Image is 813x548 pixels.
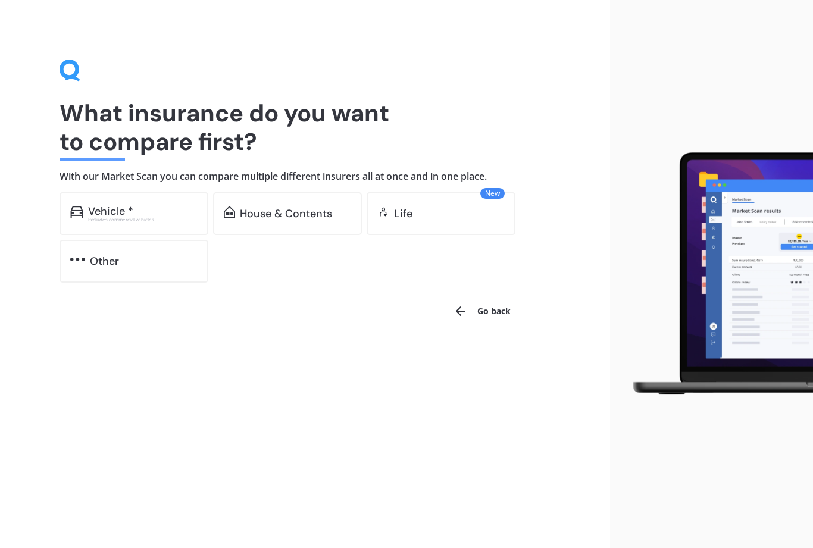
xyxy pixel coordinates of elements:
[480,188,505,199] span: New
[88,217,198,222] div: Excludes commercial vehicles
[224,206,235,218] img: home-and-contents.b802091223b8502ef2dd.svg
[70,206,83,218] img: car.f15378c7a67c060ca3f3.svg
[394,208,412,220] div: Life
[88,205,133,217] div: Vehicle *
[70,253,85,265] img: other.81dba5aafe580aa69f38.svg
[60,170,551,183] h4: With our Market Scan you can compare multiple different insurers all at once and in one place.
[240,208,332,220] div: House & Contents
[60,99,551,156] h1: What insurance do you want to compare first?
[377,206,389,218] img: life.f720d6a2d7cdcd3ad642.svg
[90,255,119,267] div: Other
[446,297,518,325] button: Go back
